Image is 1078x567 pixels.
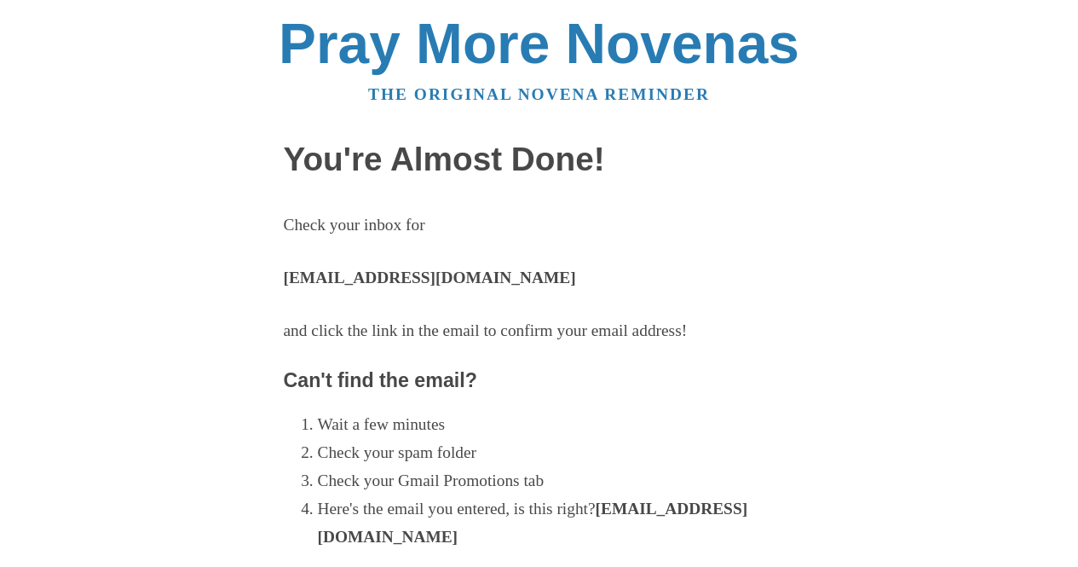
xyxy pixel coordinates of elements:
p: and click the link in the email to confirm your email address! [284,317,795,345]
h1: You're Almost Done! [284,142,795,178]
li: Check your spam folder [318,439,795,467]
li: Wait a few minutes [318,411,795,439]
a: Pray More Novenas [279,12,799,75]
p: Check your inbox for [284,211,795,240]
strong: [EMAIL_ADDRESS][DOMAIN_NAME] [318,500,748,546]
h3: Can't find the email? [284,370,795,392]
li: Here's the email you entered, is this right? [318,495,795,552]
strong: [EMAIL_ADDRESS][DOMAIN_NAME] [284,269,576,286]
a: The original novena reminder [368,85,710,103]
li: Check your Gmail Promotions tab [318,467,795,495]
